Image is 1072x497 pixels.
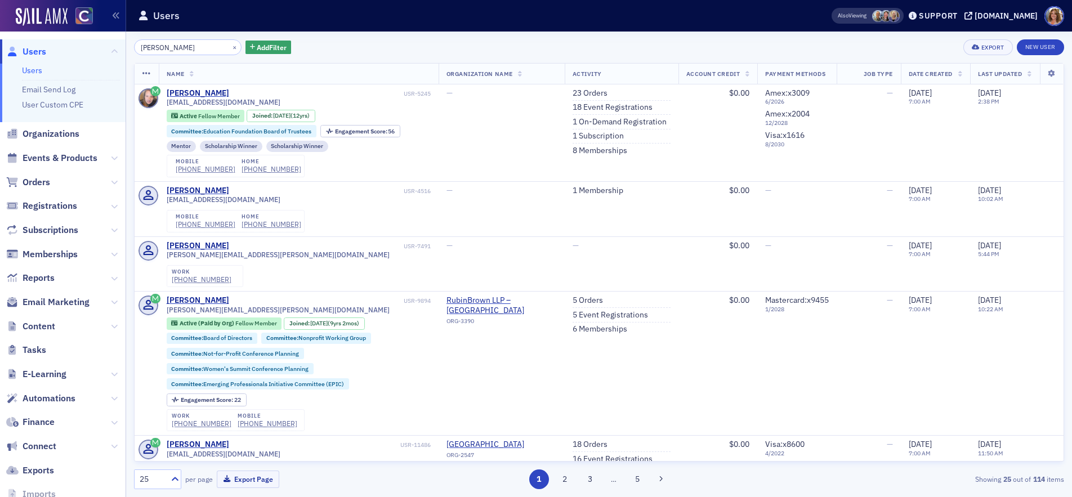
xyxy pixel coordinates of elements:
[919,11,958,21] div: Support
[573,131,624,141] a: 1 Subscription
[172,419,231,428] div: [PHONE_NUMBER]
[573,70,602,78] span: Activity
[729,185,749,195] span: $0.00
[446,440,549,450] span: Regis University
[231,441,431,449] div: USR-11486
[23,46,46,58] span: Users
[167,378,350,389] div: Committee:
[181,396,234,404] span: Engagement Score :
[909,70,953,78] span: Date Created
[573,240,579,250] span: —
[266,141,329,152] div: Scholarship Winner
[217,471,279,488] button: Export Page
[580,469,600,489] button: 3
[765,185,771,195] span: —
[573,310,648,320] a: 5 Event Registrations
[446,295,557,315] span: RubinBrown LLP – Denver
[167,125,317,137] div: Committee:
[573,440,608,450] a: 18 Orders
[68,7,93,26] a: View Homepage
[765,306,829,313] span: 1 / 2028
[167,295,229,306] div: [PERSON_NAME]
[172,275,231,284] div: [PHONE_NUMBER]
[909,439,932,449] span: [DATE]
[909,305,931,313] time: 7:00 AM
[171,350,203,357] span: Committee :
[765,439,805,449] span: Visa : x8600
[573,88,608,98] a: 23 Orders
[978,97,999,105] time: 2:38 PM
[446,295,557,315] a: RubinBrown LLP – [GEOGRAPHIC_DATA]
[167,450,280,458] span: [EMAIL_ADDRESS][DOMAIN_NAME]
[573,102,653,113] a: 18 Event Registrations
[6,440,56,453] a: Connect
[1044,6,1064,26] span: Profile
[880,10,892,22] span: Tiffany Carson
[181,397,241,403] div: 22
[909,185,932,195] span: [DATE]
[242,165,301,173] a: [PHONE_NUMBER]
[573,324,627,334] a: 6 Memberships
[23,368,66,380] span: E-Learning
[176,158,235,165] div: mobile
[180,112,198,120] span: Active
[978,250,999,258] time: 5:44 PM
[765,130,805,140] span: Visa : x1616
[887,240,893,250] span: —
[238,413,297,419] div: mobile
[446,317,557,329] div: ORG-3390
[978,295,1001,305] span: [DATE]
[6,344,46,356] a: Tasks
[140,473,164,485] div: 25
[167,186,229,196] div: [PERSON_NAME]
[200,141,262,152] div: Scholarship Winner
[176,220,235,229] a: [PHONE_NUMBER]
[1031,474,1047,484] strong: 114
[446,440,549,450] a: [GEOGRAPHIC_DATA]
[335,128,395,135] div: 56
[335,127,388,135] span: Engagement Score :
[909,449,931,457] time: 7:00 AM
[167,241,229,251] a: [PERSON_NAME]
[978,439,1001,449] span: [DATE]
[765,450,829,457] span: 4 / 2022
[235,319,277,327] span: Fellow Member
[257,42,287,52] span: Add Filter
[273,112,310,119] div: (12yrs)
[573,295,603,306] a: 5 Orders
[22,84,75,95] a: Email Send Log
[167,88,229,98] div: [PERSON_NAME]
[266,334,298,342] span: Committee :
[6,152,97,164] a: Events & Products
[887,439,893,449] span: —
[909,195,931,203] time: 7:00 AM
[446,185,453,195] span: —
[172,268,231,275] div: work
[310,319,328,327] span: [DATE]
[978,449,1003,457] time: 11:50 AM
[171,365,203,373] span: Committee :
[171,380,203,388] span: Committee :
[6,416,55,428] a: Finance
[252,112,274,119] span: Joined :
[230,42,240,52] button: ×
[729,88,749,98] span: $0.00
[978,240,1001,250] span: [DATE]
[23,416,55,428] span: Finance
[185,474,213,484] label: per page
[446,88,453,98] span: —
[978,185,1001,195] span: [DATE]
[273,111,291,119] span: [DATE]
[23,128,79,140] span: Organizations
[231,90,431,97] div: USR-5245
[446,240,453,250] span: —
[573,146,627,156] a: 8 Memberships
[23,224,78,236] span: Subscriptions
[167,250,390,259] span: [PERSON_NAME][EMAIL_ADDRESS][PERSON_NAME][DOMAIN_NAME]
[765,98,829,105] span: 6 / 2026
[320,125,400,137] div: Engagement Score: 56
[171,365,309,373] a: Committee:Women's Summit Conference Planning
[167,141,196,152] div: Mentor
[171,334,252,342] a: Committee:Board of Directors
